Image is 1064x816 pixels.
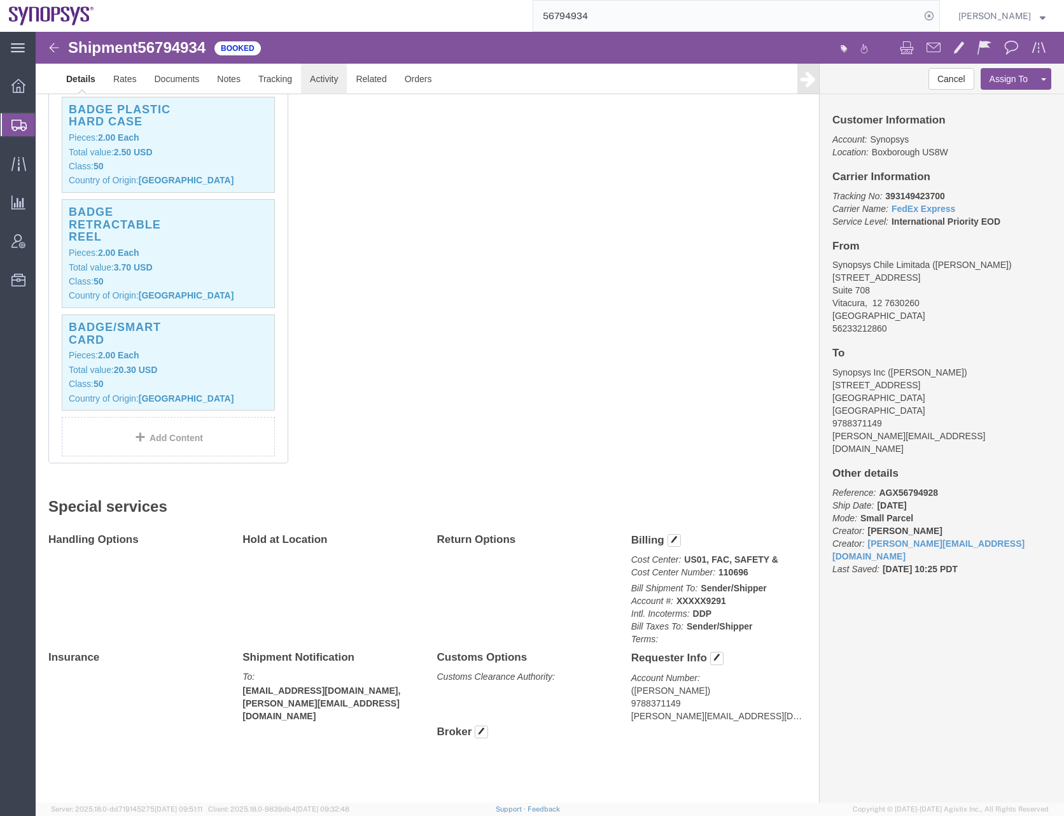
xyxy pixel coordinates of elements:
[9,6,94,25] img: logo
[533,1,920,31] input: Search for shipment number, reference number
[528,805,560,813] a: Feedback
[51,805,202,813] span: Server: 2025.18.0-dd719145275
[155,805,202,813] span: [DATE] 09:51:11
[853,804,1049,815] span: Copyright © [DATE]-[DATE] Agistix Inc., All Rights Reserved
[208,805,349,813] span: Client: 2025.18.0-9839db4
[958,8,1046,24] button: [PERSON_NAME]
[296,805,349,813] span: [DATE] 09:32:48
[496,805,528,813] a: Support
[958,9,1031,23] span: Rafael Chacon
[36,32,1064,803] iframe: FS Legacy Container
